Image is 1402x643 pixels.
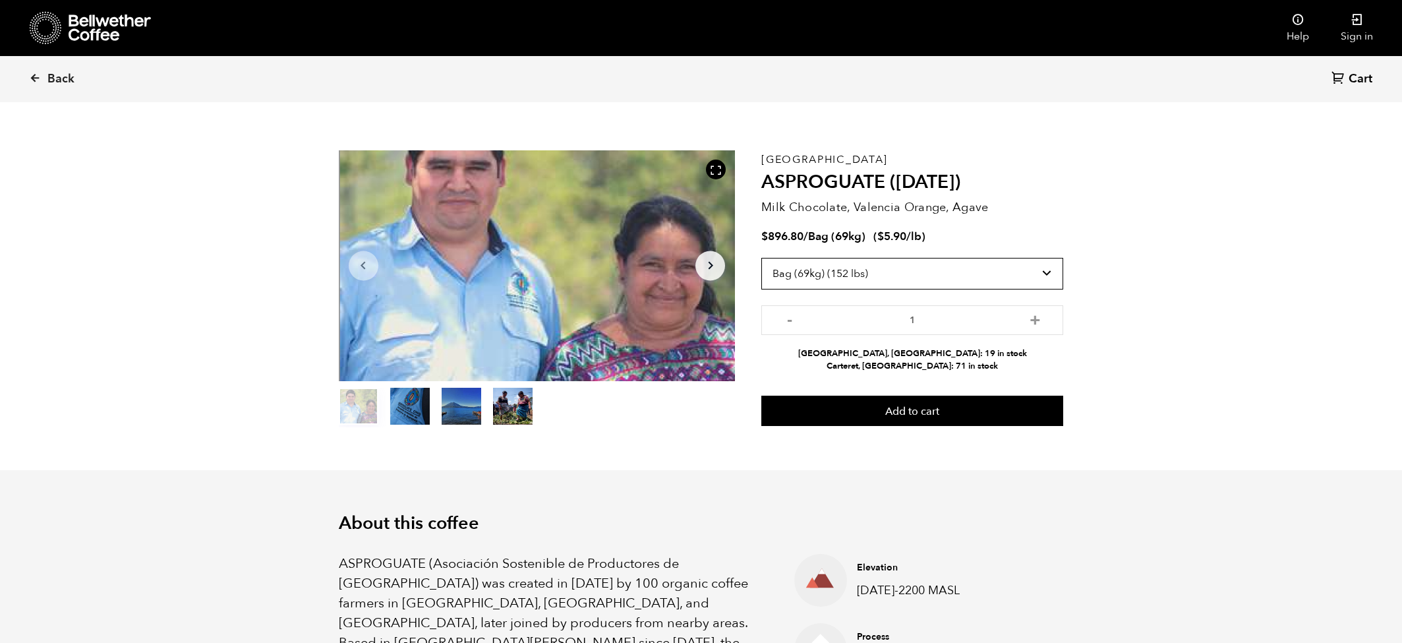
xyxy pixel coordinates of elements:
bdi: 5.90 [877,229,906,244]
span: / [803,229,808,244]
p: Milk Chocolate, Valencia Orange, Agave [761,199,1063,216]
a: Cart [1331,71,1376,88]
h2: ASPROGUATE ([DATE]) [761,171,1063,194]
p: [DATE]-2200 MASL [857,582,1020,599]
span: $ [877,229,884,244]
h2: About this coffee [339,513,1064,534]
span: ( ) [873,229,925,244]
button: - [781,312,798,325]
button: + [1027,312,1043,325]
li: [GEOGRAPHIC_DATA], [GEOGRAPHIC_DATA]: 19 in stock [761,348,1063,360]
li: Carteret, [GEOGRAPHIC_DATA]: 71 in stock [761,360,1063,373]
button: Add to cart [761,396,1063,426]
h4: Elevation [857,561,1020,574]
bdi: 896.80 [761,229,803,244]
span: /lb [906,229,921,244]
span: Back [47,71,74,87]
span: $ [761,229,768,244]
span: Bag (69kg) [808,229,865,244]
span: Cart [1349,71,1372,87]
